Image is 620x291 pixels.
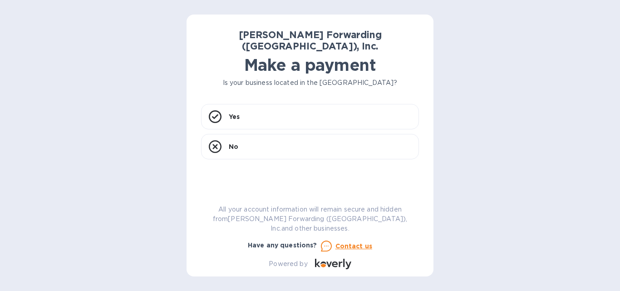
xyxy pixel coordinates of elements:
[201,55,419,74] h1: Make a payment
[201,78,419,88] p: Is your business located in the [GEOGRAPHIC_DATA]?
[248,242,317,249] b: Have any questions?
[229,142,238,151] p: No
[229,112,240,121] p: Yes
[269,259,307,269] p: Powered by
[201,205,419,233] p: All your account information will remain secure and hidden from [PERSON_NAME] Forwarding ([GEOGRA...
[335,242,373,250] u: Contact us
[239,29,382,52] b: [PERSON_NAME] Forwarding ([GEOGRAPHIC_DATA]), Inc.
